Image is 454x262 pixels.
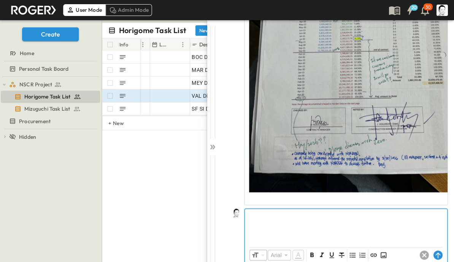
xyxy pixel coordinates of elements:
span: Horigome Task List [25,93,71,100]
span: Strikethrough [337,250,346,259]
span: NSCR Project [20,81,53,88]
p: Horigome Task List [119,25,187,36]
button: Sort [170,40,179,49]
p: 30 [425,4,431,10]
img: Profile Picture [232,208,241,217]
span: Unordered List (Ctrl + Shift + 8) [348,250,357,259]
span: Font Size [252,251,259,259]
button: Format text as italic. Shortcut: Ctrl+I [317,250,327,259]
span: Bold (Ctrl+B) [308,250,317,259]
button: Menu [139,40,148,49]
h6: 20 [411,5,417,11]
button: Menu [179,40,188,49]
button: Insert Image [379,250,388,259]
p: Arial [271,251,282,259]
div: User Mode [64,4,106,16]
button: Format text underlined. Shortcut: Ctrl+U [327,250,337,259]
span: VAL Direct Norden [192,92,238,100]
span: Insert Link (Ctrl + K) [369,250,378,259]
span: Ordered List (Ctrl + Shift + 7) [358,250,367,259]
span: Hidden [20,133,37,140]
div: test [2,63,101,75]
div: test [2,103,101,115]
button: New [196,25,213,36]
div: Info [118,38,141,51]
p: Last Email Date [160,41,169,48]
span: Personal Task Board [20,65,69,73]
span: Italic (Ctrl+I) [317,250,327,259]
button: Create [23,27,79,41]
div: Font Size [250,249,267,260]
span: Color [292,249,305,261]
span: MEY Direct Norden [192,79,239,87]
span: BOC Direct Norden [192,53,239,61]
span: Home [21,49,35,57]
button: Format text as bold. Shortcut: Ctrl+B [308,250,317,259]
img: Profile Picture [437,5,448,16]
span: MAR Direct Norden [192,66,240,74]
span: Procurement [20,117,51,125]
button: Format text as strikethrough [337,250,346,259]
div: Admin Mode [106,4,153,16]
button: Ordered List [358,250,367,259]
span: SF SI Direct Norden [192,105,241,113]
p: Description [200,41,227,48]
div: test [2,78,101,91]
span: Underline (Ctrl+U) [327,250,337,259]
div: Arial [268,249,291,260]
p: + New [109,119,114,127]
div: test [2,91,101,103]
button: Insert Link [369,250,378,259]
span: Mizuguchi Task List [25,105,71,113]
div: Info [120,34,129,55]
div: test [2,115,101,127]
